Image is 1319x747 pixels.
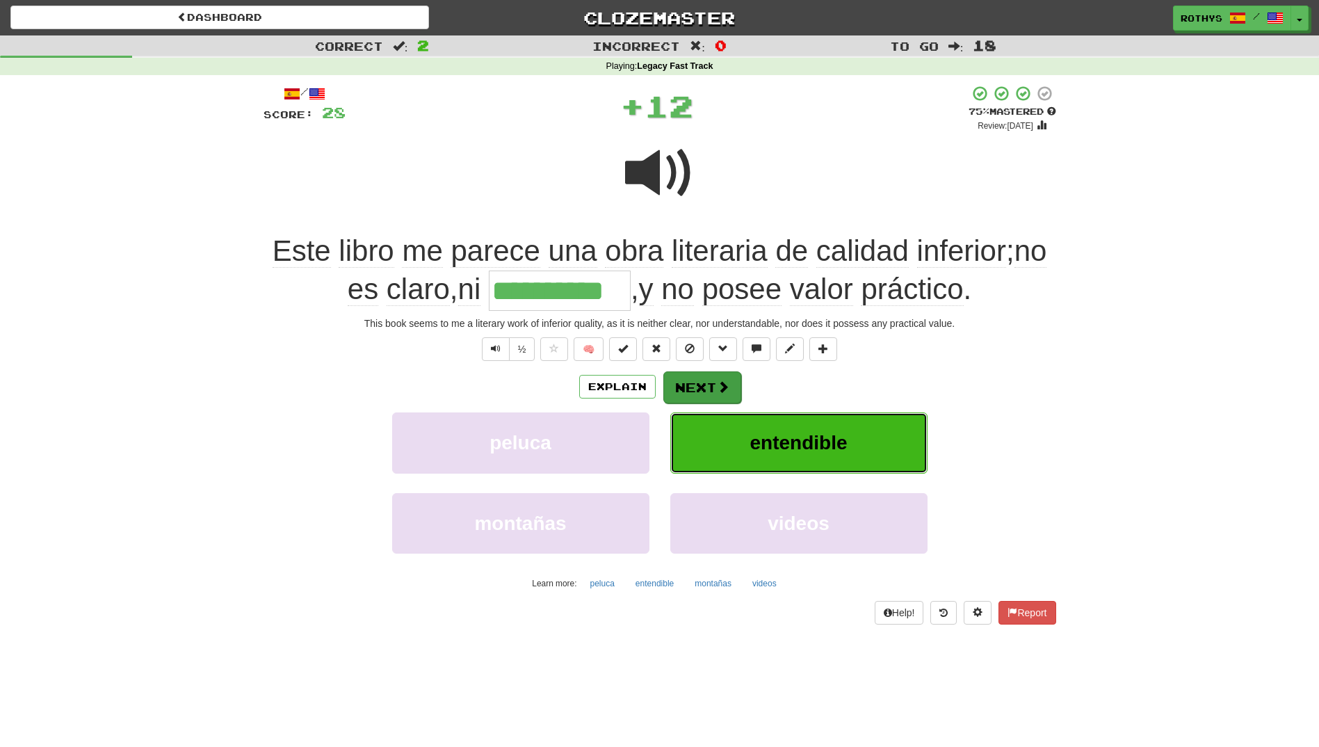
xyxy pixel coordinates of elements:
[745,573,784,594] button: videos
[417,37,429,54] span: 2
[339,234,394,268] span: libro
[10,6,429,29] a: Dashboard
[790,273,853,306] span: valor
[672,234,768,268] span: literaria
[642,337,670,361] button: Reset to 0% Mastered (alt+r)
[549,234,597,268] span: una
[479,337,535,361] div: Text-to-speech controls
[264,85,346,102] div: /
[605,234,663,268] span: obra
[532,579,576,588] small: Learn more:
[628,573,681,594] button: entendible
[574,337,604,361] button: 🧠
[273,234,1047,306] span: ; ,
[322,104,346,121] span: 28
[620,85,645,127] span: +
[540,337,568,361] button: Favorite sentence (alt+f)
[1253,11,1260,21] span: /
[482,337,510,361] button: Play sentence audio (ctl+space)
[509,337,535,361] button: ½
[450,6,868,30] a: Clozemaster
[393,40,408,52] span: :
[637,61,713,71] strong: Legacy Fast Track
[978,121,1033,131] small: Review: [DATE]
[816,234,909,268] span: calidad
[348,273,378,306] span: es
[998,601,1055,625] button: Report
[315,39,383,53] span: Correct
[750,432,847,453] span: entendible
[392,412,649,473] button: peluca
[715,37,727,54] span: 0
[264,109,314,120] span: Score:
[890,39,939,53] span: To go
[639,273,654,306] span: y
[273,234,331,268] span: Este
[387,273,450,306] span: claro
[661,273,694,306] span: no
[687,573,739,594] button: montañas
[670,412,928,473] button: entendible
[809,337,837,361] button: Add to collection (alt+a)
[690,40,705,52] span: :
[743,337,770,361] button: Discuss sentence (alt+u)
[1173,6,1291,31] a: rothys /
[861,273,963,306] span: práctico
[1181,12,1222,24] span: rothys
[768,513,830,534] span: videos
[402,234,442,268] span: me
[702,273,782,306] span: posee
[579,375,656,399] button: Explain
[264,316,1056,330] div: This book seems to me a literary work of inferior quality, as it is neither clear, nor understand...
[709,337,737,361] button: Grammar (alt+g)
[875,601,924,625] button: Help!
[609,337,637,361] button: Set this sentence to 100% Mastered (alt+m)
[582,573,622,594] button: peluca
[663,371,741,403] button: Next
[776,337,804,361] button: Edit sentence (alt+d)
[917,234,1006,268] span: inferior
[775,234,808,268] span: de
[474,513,566,534] span: montañas
[392,493,649,554] button: montañas
[451,234,540,268] span: parece
[969,106,1056,118] div: Mastered
[670,493,928,554] button: videos
[592,39,680,53] span: Incorrect
[645,88,693,123] span: 12
[676,337,704,361] button: Ignore sentence (alt+i)
[973,37,996,54] span: 18
[948,40,964,52] span: :
[1014,234,1047,268] span: no
[458,273,481,306] span: ni
[969,106,989,117] span: 75 %
[489,432,551,453] span: peluca
[631,273,971,306] span: , .
[930,601,957,625] button: Round history (alt+y)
